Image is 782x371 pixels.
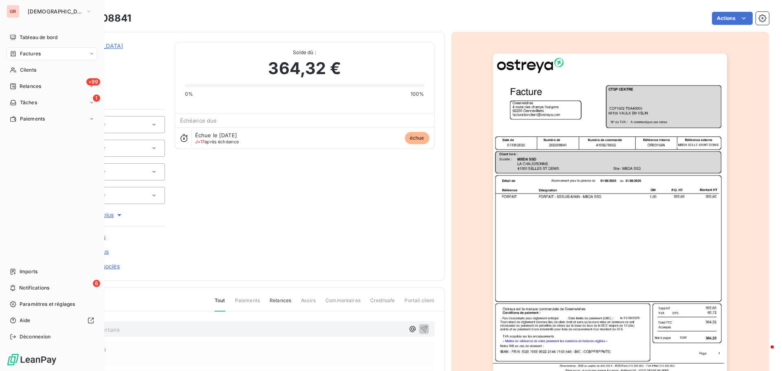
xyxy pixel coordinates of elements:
[20,317,31,324] span: Aide
[180,117,217,124] span: Échéance due
[411,90,424,98] span: 100%
[20,50,41,57] span: Factures
[20,83,41,90] span: Relances
[7,5,20,18] div: GR
[325,297,360,311] span: Commentaires
[64,52,165,58] span: OR03159A
[405,132,429,144] span: échue
[195,139,205,145] span: J+17
[93,280,100,287] span: 6
[712,12,753,25] button: Actions
[20,34,57,41] span: Tableau de bord
[754,343,774,363] iframe: Intercom live chat
[91,211,123,219] span: Voir plus
[301,297,316,311] span: Avoirs
[370,297,395,311] span: Creditsafe
[93,94,100,102] span: 1
[185,90,193,98] span: 0%
[195,132,237,138] span: Échue le [DATE]
[20,99,37,106] span: Tâches
[270,297,291,311] span: Relances
[20,268,37,275] span: Imports
[7,314,97,327] a: Aide
[215,297,225,312] span: Tout
[49,211,165,220] button: Voir plus
[20,333,51,340] span: Déconnexion
[404,297,434,311] span: Portail client
[19,284,49,292] span: Notifications
[20,301,75,308] span: Paramètres et réglages
[86,78,100,86] span: +99
[195,139,239,144] span: après échéance
[185,49,424,56] span: Solde dû :
[28,8,82,15] span: [DEMOGRAPHIC_DATA]
[235,297,260,311] span: Paiements
[7,353,57,366] img: Logo LeanPay
[20,66,36,74] span: Clients
[20,115,45,123] span: Paiements
[268,56,340,81] span: 364,32 €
